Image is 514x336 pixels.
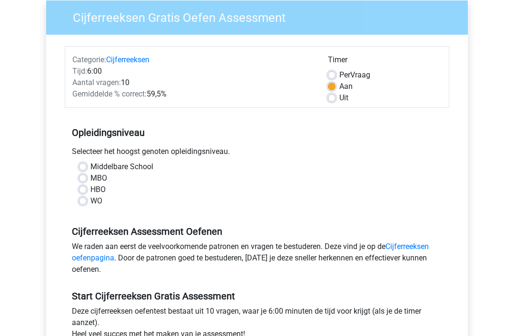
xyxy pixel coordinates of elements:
label: WO [90,195,102,207]
label: HBO [90,184,106,195]
h5: Opleidingsniveau [72,123,442,142]
label: MBO [90,173,107,184]
label: Middelbare School [90,161,153,173]
span: Per [339,70,350,79]
div: We raden aan eerst de veelvoorkomende patronen en vragen te bestuderen. Deze vind je op de . Door... [65,241,449,279]
label: Uit [339,92,348,104]
span: Aantal vragen: [72,78,121,87]
a: Cijferreeksen [106,55,149,64]
label: Aan [339,81,353,92]
h5: Cijferreeksen Assessment Oefenen [72,226,442,237]
span: Categorie: [72,55,106,64]
div: Selecteer het hoogst genoten opleidingsniveau. [65,146,449,161]
h5: Start Cijferreeksen Gratis Assessment [72,290,442,302]
div: 59,5% [65,88,321,100]
span: Tijd: [72,67,87,76]
div: 6:00 [65,66,321,77]
div: 10 [65,77,321,88]
div: Timer [328,54,442,69]
h3: Cijferreeksen Gratis Oefen Assessment [61,7,461,25]
span: Gemiddelde % correct: [72,89,147,98]
label: Vraag [339,69,370,81]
